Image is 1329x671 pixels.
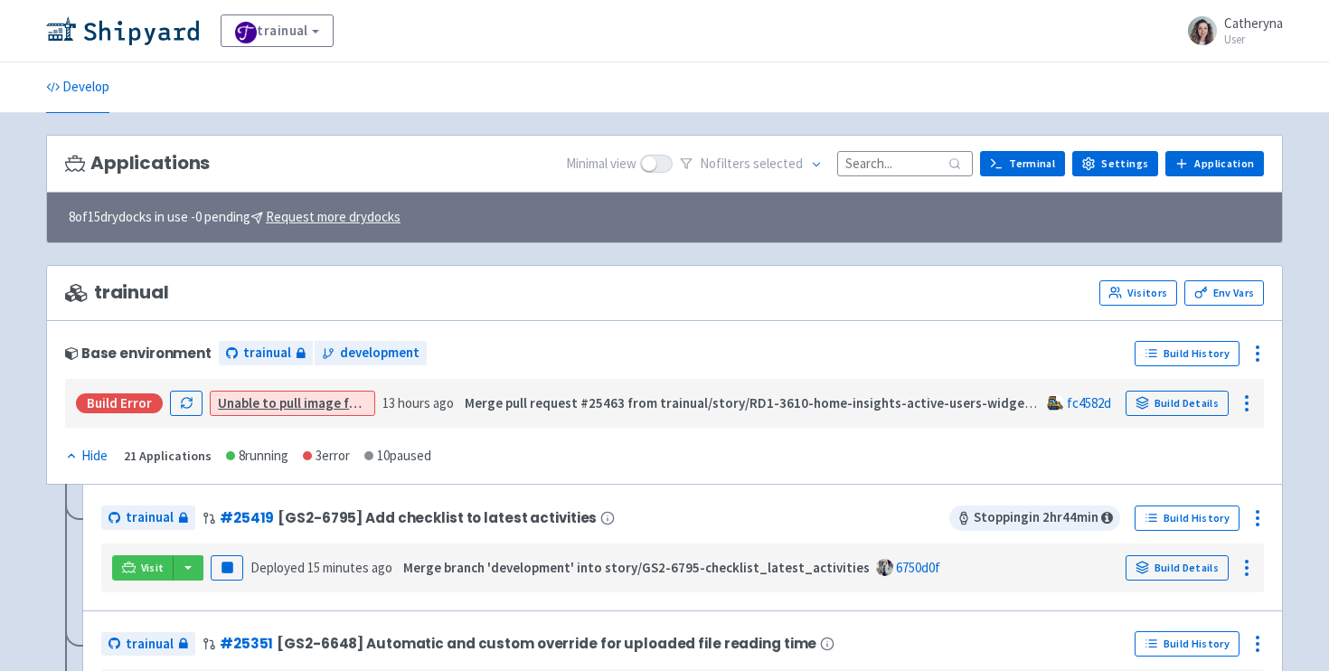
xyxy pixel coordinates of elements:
span: Catheryna [1224,14,1283,32]
span: trainual [126,634,174,655]
a: 6750d0f [896,559,940,576]
time: 13 hours ago [382,394,454,411]
button: Hide [65,446,109,467]
a: #25419 [220,508,274,527]
a: Build History [1135,631,1239,657]
button: Pause [211,555,243,581]
strong: Merge branch 'development' into story/GS2-6795-checklist_latest_activities [403,559,870,576]
a: Build Details [1126,555,1229,581]
span: selected [753,155,803,172]
img: Shipyard logo [46,16,199,45]
span: [GS2-6795] Add checklist to latest activities [278,510,597,525]
span: development [340,343,419,364]
div: 3 error [303,446,350,467]
div: 8 running [226,446,288,467]
div: 10 paused [364,446,431,467]
a: Env Vars [1184,280,1264,306]
a: Terminal [980,151,1065,176]
u: Request more drydocks [266,208,401,225]
a: fc4582d [1067,394,1111,411]
input: Search... [837,151,973,175]
small: User [1224,33,1283,45]
a: Build History [1135,341,1239,366]
span: Minimal view [566,154,636,175]
a: trainual [219,341,313,365]
a: Unable to pull image for app [218,394,387,411]
div: Hide [65,446,108,467]
a: #25351 [220,634,273,653]
span: trainual [65,282,169,303]
a: development [315,341,427,365]
a: Settings [1072,151,1158,176]
strong: Merge pull request #25463 from trainual/story/RD1-3610-home-insights-active-users-widget-loading-... [465,394,1127,411]
div: Build Error [76,393,163,413]
span: trainual [126,507,174,528]
span: [GS2-6648] Automatic and custom override for uploaded file reading time [277,636,816,651]
span: No filter s [700,154,803,175]
a: trainual [221,14,334,47]
span: Stopping in 2 hr 44 min [949,506,1120,531]
span: trainual [243,343,291,364]
div: 21 Applications [124,446,212,467]
a: Build Details [1126,391,1229,416]
a: trainual [101,632,195,657]
span: Deployed [250,559,392,576]
time: 15 minutes ago [307,559,392,576]
a: Application [1165,151,1264,176]
a: trainual [101,506,195,530]
div: Base environment [65,345,212,361]
a: Catheryna User [1177,16,1283,45]
a: Visitors [1099,280,1177,306]
a: Build History [1135,506,1239,531]
a: Develop [46,62,109,113]
span: Visit [141,561,165,575]
a: Visit [112,555,174,581]
span: 8 of 15 drydocks in use - 0 pending [69,207,401,228]
h3: Applications [65,153,210,174]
